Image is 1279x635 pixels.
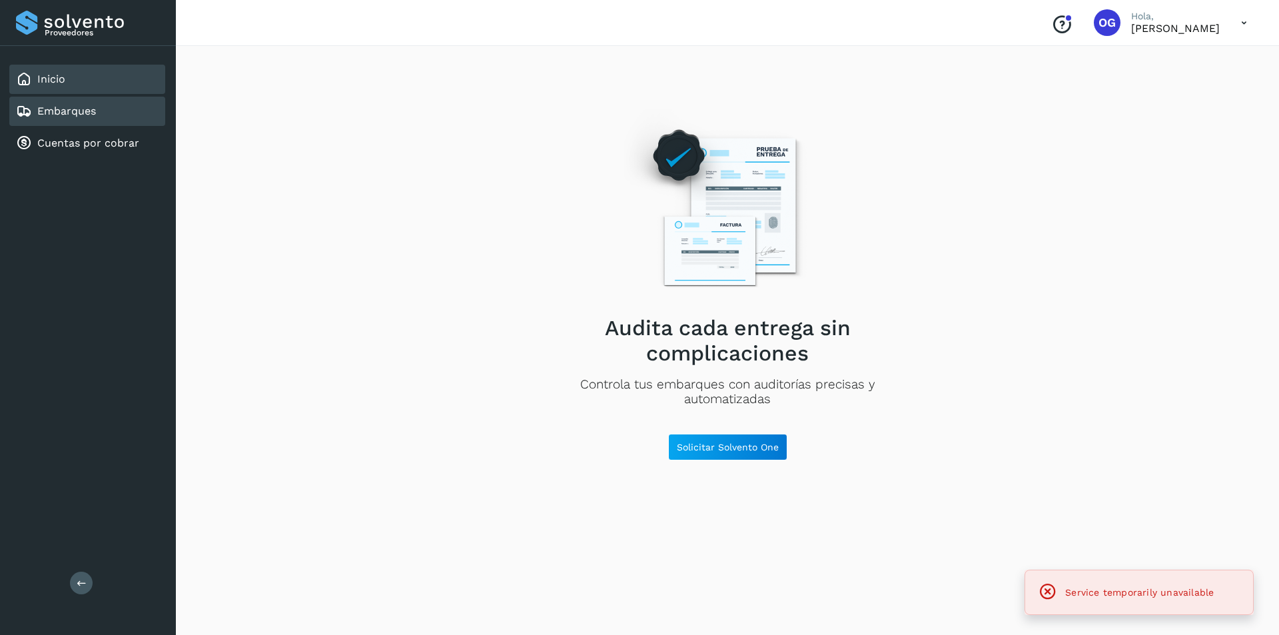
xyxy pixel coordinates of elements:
[677,442,779,452] span: Solicitar Solvento One
[37,73,65,85] a: Inicio
[37,105,96,117] a: Embarques
[1131,22,1220,35] p: OSCAR GUZMAN LOPEZ
[1065,587,1214,598] span: Service temporarily unavailable
[9,129,165,158] div: Cuentas por cobrar
[45,28,160,37] p: Proveedores
[37,137,139,149] a: Cuentas por cobrar
[668,434,787,460] button: Solicitar Solvento One
[538,377,917,408] p: Controla tus embarques con auditorías precisas y automatizadas
[612,109,843,305] img: Empty state image
[9,65,165,94] div: Inicio
[538,315,917,366] h2: Audita cada entrega sin complicaciones
[1131,11,1220,22] p: Hola,
[9,97,165,126] div: Embarques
